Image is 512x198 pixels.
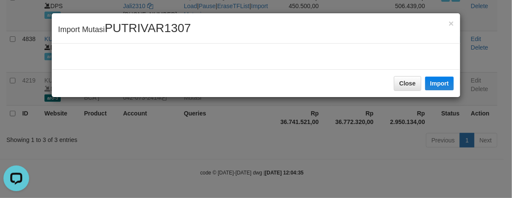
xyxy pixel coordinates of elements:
span: PUTRIVAR1307 [105,21,191,35]
span: Import Mutasi [58,25,191,34]
button: Close [394,76,421,91]
button: Import [425,77,454,90]
span: × [449,18,454,28]
button: Open LiveChat chat widget [3,3,29,29]
button: Close [449,19,454,28]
